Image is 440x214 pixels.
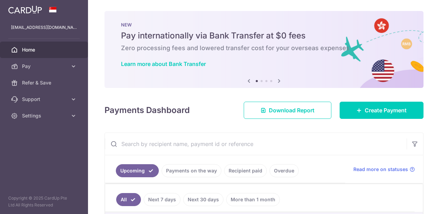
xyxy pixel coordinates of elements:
span: Read more on statuses [353,166,408,173]
h6: Zero processing fees and lowered transfer cost for your overseas expenses [121,44,407,52]
a: Recipient paid [224,164,267,177]
span: Create Payment [365,106,407,114]
span: Home [22,46,67,53]
a: Learn more about Bank Transfer [121,60,206,67]
span: Pay [22,63,67,70]
span: Settings [22,112,67,119]
p: [EMAIL_ADDRESS][DOMAIN_NAME] [11,24,77,31]
h5: Pay internationally via Bank Transfer at $0 fees [121,30,407,41]
a: Download Report [244,102,331,119]
p: NEW [121,22,407,27]
a: Next 7 days [144,193,180,206]
input: Search by recipient name, payment id or reference [105,133,407,155]
a: More than 1 month [226,193,280,206]
img: Bank transfer banner [104,11,423,88]
img: CardUp [8,5,42,14]
span: Support [22,96,67,103]
a: Payments on the way [162,164,221,177]
a: Create Payment [340,102,423,119]
span: Refer & Save [22,79,67,86]
a: Next 30 days [183,193,223,206]
a: Overdue [269,164,299,177]
a: Upcoming [116,164,159,177]
a: All [116,193,141,206]
h4: Payments Dashboard [104,104,190,116]
span: Download Report [269,106,315,114]
a: Read more on statuses [353,166,415,173]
